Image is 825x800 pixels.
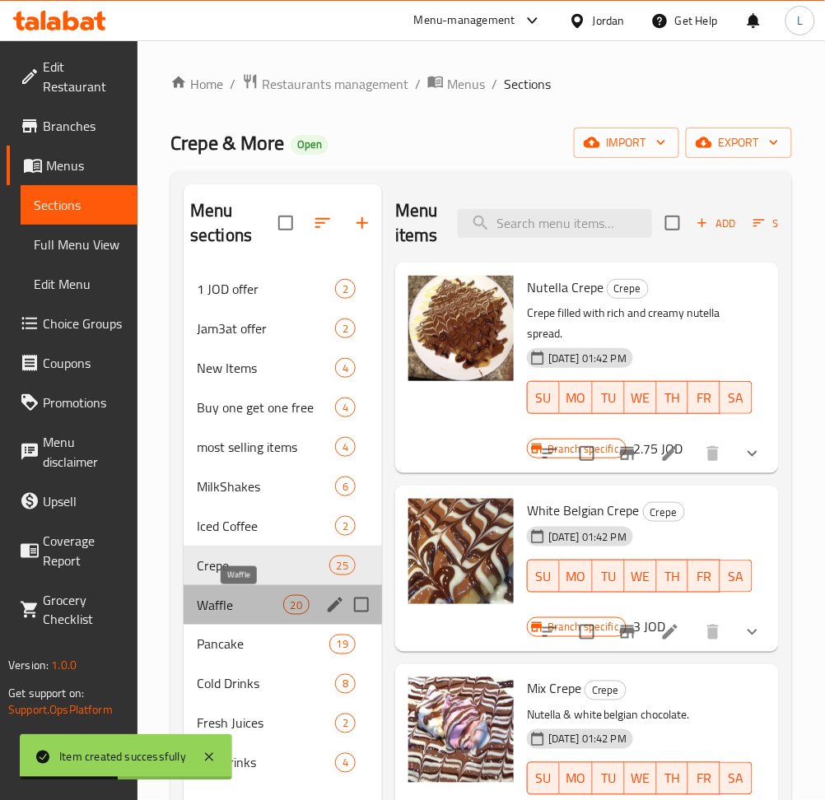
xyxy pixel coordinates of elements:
span: Mix Crepe [527,677,581,701]
a: Choice Groups [7,304,137,343]
a: Home [170,74,223,94]
a: Menu disclaimer [7,422,137,481]
span: Iced Coffee [197,516,335,536]
span: Open [291,137,329,151]
span: 8 [336,677,355,692]
div: items [329,556,356,575]
a: Edit menu item [660,622,680,642]
span: TU [599,767,618,791]
button: WE [625,560,657,593]
button: delete [693,612,733,652]
span: White Belgian Crepe [527,498,640,523]
button: MO [560,762,593,795]
button: show more [733,434,772,473]
a: Full Menu View [21,225,137,264]
button: WE [625,762,657,795]
span: 1.0.0 [51,655,77,677]
span: Get support on: [8,683,84,705]
span: FR [695,565,714,588]
span: Select to update [570,615,604,649]
span: 2 [336,519,355,534]
a: Edit Menu [21,264,137,304]
div: items [329,635,356,654]
span: 1 JOD offer [197,279,335,299]
span: TH [664,767,683,791]
div: items [335,358,356,378]
span: MilkShakes [197,477,335,496]
a: Menus [427,73,485,95]
span: MO [566,565,586,588]
div: Open [291,135,329,155]
div: most selling items4 [184,427,382,467]
div: Jam3at offer [197,319,335,338]
span: Buy one get one free [197,398,335,417]
button: sort-choices [530,434,570,473]
button: SU [527,762,560,795]
div: Jam3at offer2 [184,309,382,348]
li: / [230,74,235,94]
div: items [335,516,356,536]
a: Branches [7,106,137,146]
img: Mix Crepe [408,677,514,783]
h2: Menu sections [190,198,278,248]
span: Add item [690,211,743,236]
span: most selling items [197,437,335,457]
button: FR [688,560,720,593]
button: WE [625,381,657,414]
button: TH [657,560,689,593]
button: export [686,128,792,158]
span: Branches [43,116,124,136]
div: Cold Drinks [197,674,335,694]
button: Add section [343,203,382,243]
span: Edit Restaurant [43,57,124,96]
span: 4 [336,400,355,416]
button: Add [690,211,743,236]
span: 4 [336,756,355,771]
span: FR [695,386,714,410]
div: Hot Drinks [197,753,335,773]
span: 4 [336,440,355,455]
span: Crepe [197,556,329,575]
span: SU [534,767,553,791]
div: Waffle20edit [184,585,382,625]
span: Restaurants management [262,74,408,94]
span: [DATE] 01:42 PM [542,351,633,366]
button: SU [527,560,560,593]
span: Coverage Report [43,531,124,570]
nav: Menu sections [184,263,382,789]
span: 20 [284,598,309,613]
svg: Show Choices [743,622,762,642]
span: Choice Groups [43,314,124,333]
span: MO [566,386,586,410]
span: SA [727,565,746,588]
a: Menus [7,146,137,185]
div: Menu-management [414,11,515,30]
span: import [587,133,666,153]
a: Coupons [7,343,137,383]
h2: Menu items [395,198,438,248]
div: items [335,398,356,417]
div: Buy one get one free4 [184,388,382,427]
span: SA [727,767,746,791]
span: Waffle [197,595,283,615]
div: items [335,477,356,496]
span: Sections [34,195,124,215]
span: Crepe & More [170,124,284,161]
button: SA [720,762,753,795]
span: TH [664,565,683,588]
button: import [574,128,679,158]
span: Select all sections [268,206,303,240]
button: TU [593,381,625,414]
div: Cold Drinks8 [184,664,382,704]
div: Fresh Juices2 [184,704,382,743]
span: MO [566,767,586,791]
span: TH [664,386,683,410]
span: New Items [197,358,335,378]
span: Sort items [743,211,809,236]
svg: Show Choices [743,444,762,463]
